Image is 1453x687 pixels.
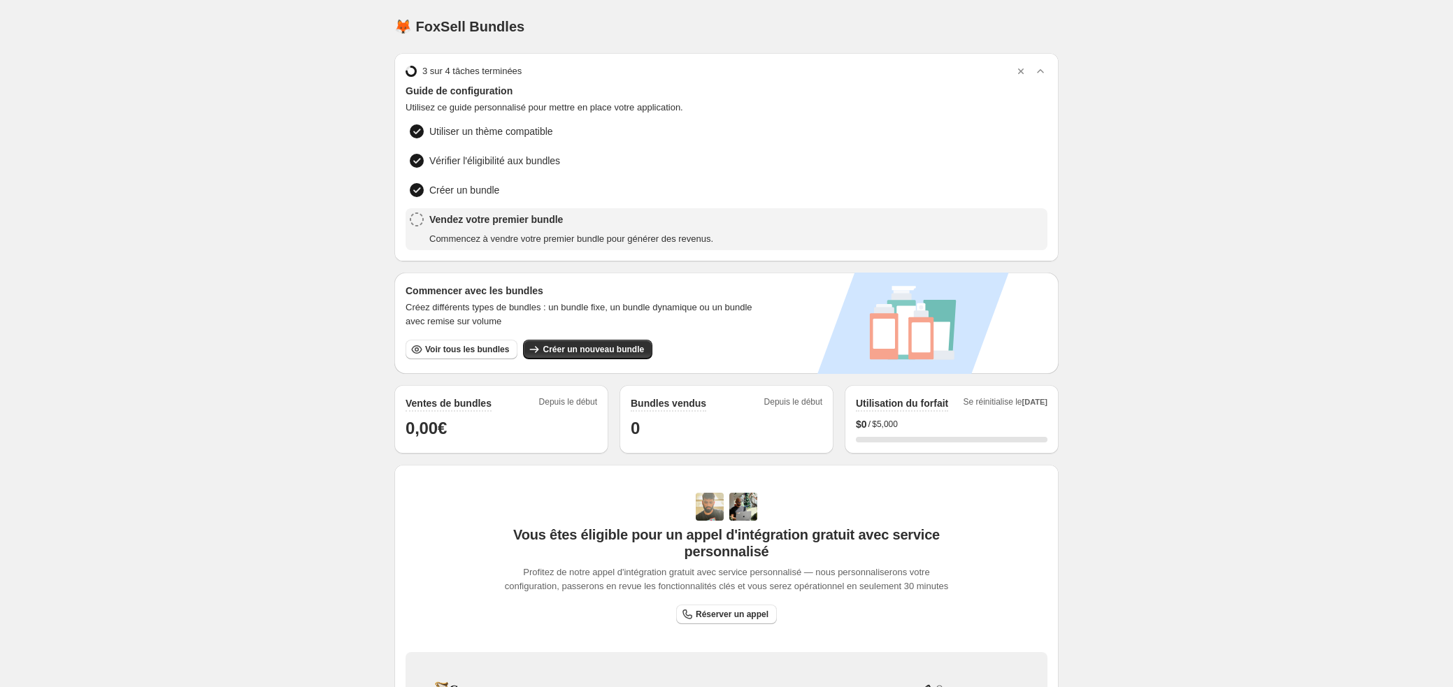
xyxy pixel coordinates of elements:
button: Voir tous les bundles [406,340,517,359]
span: Vérifier l'éligibilité aux bundles [429,154,560,168]
span: Utiliser un thème compatible [429,124,553,138]
span: Voir tous les bundles [425,344,509,355]
h1: 0 [631,417,822,440]
span: $5,000 [872,419,898,430]
span: Créer un bundle [429,183,499,197]
span: [DATE] [1022,398,1047,406]
span: Créez différents types de bundles : un bundle fixe, un bundle dynamique ou un bundle avec remise ... [406,301,770,328]
h1: 🦊 FoxSell Bundles [394,18,524,35]
img: Adi [696,493,724,521]
span: Utilisez ce guide personnalisé pour mettre en place votre application. [406,101,1047,115]
h3: Commencer avec les bundles [406,284,770,298]
h1: 0,00€ [406,417,597,440]
a: Réserver un appel [676,605,777,624]
span: Réserver un appel [696,609,768,620]
img: Prakhar [729,493,757,521]
span: Vous êtes éligible pour un appel d'intégration gratuit avec service personnalisé [502,526,952,560]
span: $ 0 [856,417,867,431]
span: Commencez à vendre votre premier bundle pour générer des revenus. [429,232,713,246]
span: Vendez votre premier bundle [429,212,713,226]
h2: Ventes de bundles [406,396,492,410]
span: Guide de configuration [406,84,1047,98]
h2: Bundles vendus [631,396,706,410]
span: Depuis le début [539,396,597,412]
span: 3 sur 4 tâches terminées [422,64,522,78]
div: / [856,417,1047,431]
span: Créer un nouveau bundle [543,344,644,355]
button: Créer un nouveau bundle [523,340,652,359]
span: Depuis le début [764,396,822,412]
span: Profitez de notre appel d'intégration gratuit avec service personnalisé — nous personnaliserons v... [502,565,952,593]
span: Se réinitialise le [963,396,1047,412]
h2: Utilisation du forfait [856,396,948,410]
